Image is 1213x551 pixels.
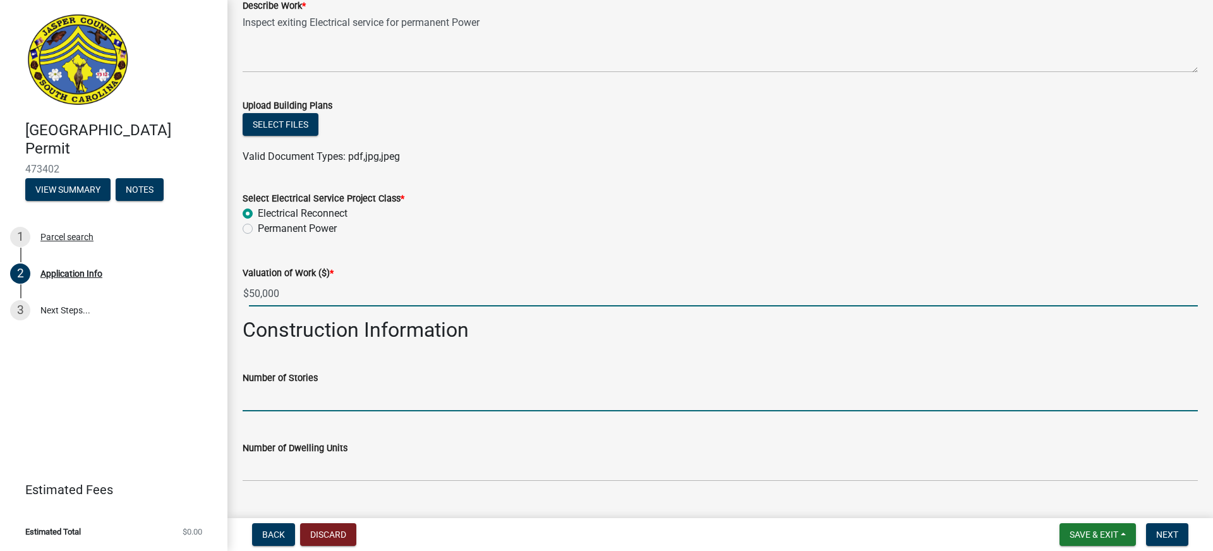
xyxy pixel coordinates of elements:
label: Number of Dwelling Units [243,444,347,453]
span: Valid Document Types: pdf,jpg,jpeg [243,150,400,162]
span: Save & Exit [1070,530,1118,540]
span: Next [1156,530,1178,540]
img: Jasper County, South Carolina [25,13,131,108]
label: Valuation of Work ($) [243,269,334,278]
button: Notes [116,178,164,201]
button: Select files [243,113,318,136]
button: Next [1146,523,1188,546]
wm-modal-confirm: Summary [25,185,111,195]
label: Upload Building Plans [243,102,332,111]
button: Back [252,523,295,546]
span: $0.00 [183,528,202,536]
div: 2 [10,263,30,284]
label: Permanent Power [258,221,337,236]
div: Parcel search [40,233,94,241]
h4: [GEOGRAPHIC_DATA] Permit [25,121,217,158]
span: $ [243,281,250,306]
button: Discard [300,523,356,546]
div: 3 [10,300,30,320]
div: Application Info [40,269,102,278]
label: Electrical Reconnect [258,206,347,221]
span: Estimated Total [25,528,81,536]
wm-modal-confirm: Notes [116,185,164,195]
label: Describe Work [243,2,306,11]
h2: Construction Information [243,318,1198,342]
label: Number of Stories [243,374,318,383]
span: Back [262,530,285,540]
a: Estimated Fees [10,477,207,502]
button: Save & Exit [1059,523,1136,546]
span: 473402 [25,163,202,175]
div: 1 [10,227,30,247]
label: Select Electrical Service Project Class [243,195,404,203]
button: View Summary [25,178,111,201]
